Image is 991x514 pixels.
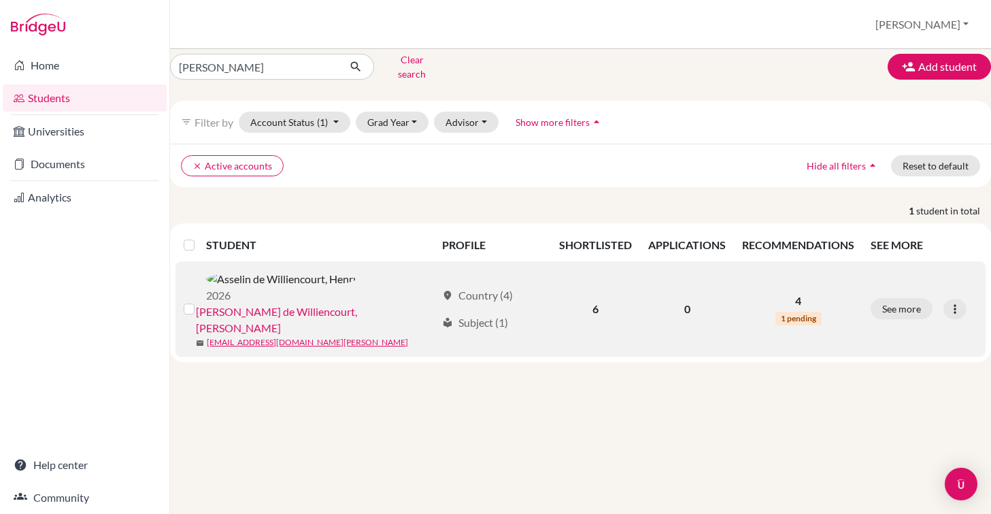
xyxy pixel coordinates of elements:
i: clear [192,161,202,171]
span: Hide all filters [807,160,866,172]
span: local_library [442,317,453,328]
span: student in total [916,204,991,218]
button: Grad Year [356,112,429,133]
button: Add student [888,54,991,80]
th: STUDENT [206,229,433,261]
i: arrow_drop_up [866,159,879,172]
a: [EMAIL_ADDRESS][DOMAIN_NAME][PERSON_NAME] [207,336,408,349]
p: 4 [742,293,854,309]
a: [PERSON_NAME] de Williencourt, [PERSON_NAME] [196,304,435,336]
img: Bridge-U [11,14,65,35]
th: SEE MORE [862,229,986,261]
img: Asselin de Williencourt, Henri [206,271,356,287]
span: Show more filters [516,116,590,128]
strong: 1 [909,204,916,218]
th: SHORTLISTED [551,229,640,261]
button: Reset to default [891,155,980,176]
th: RECOMMENDATIONS [734,229,862,261]
i: filter_list [181,116,192,127]
button: Clear search [374,49,450,84]
button: Advisor [434,112,499,133]
span: (1) [317,116,328,128]
td: 0 [640,261,734,357]
th: APPLICATIONS [640,229,734,261]
span: Filter by [195,116,233,129]
button: clearActive accounts [181,155,284,176]
span: location_on [442,290,453,301]
div: Open Intercom Messenger [945,468,977,500]
i: arrow_drop_up [590,115,603,129]
button: Show more filtersarrow_drop_up [504,112,615,133]
div: Subject (1) [442,315,508,331]
a: Documents [3,150,167,178]
a: Community [3,484,167,511]
button: [PERSON_NAME] [869,12,975,37]
button: See more [871,298,933,319]
p: 2026 [206,287,356,304]
a: Universities [3,118,167,145]
td: 6 [551,261,640,357]
th: PROFILE [434,229,552,261]
span: 1 pending [775,312,822,325]
a: Students [3,84,167,112]
button: Hide all filtersarrow_drop_up [795,155,891,176]
a: Home [3,52,167,79]
button: Account Status(1) [239,112,350,133]
input: Find student by name... [170,54,339,80]
a: Help center [3,451,167,479]
div: Country (4) [442,287,513,304]
a: Analytics [3,184,167,211]
span: mail [196,339,204,347]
